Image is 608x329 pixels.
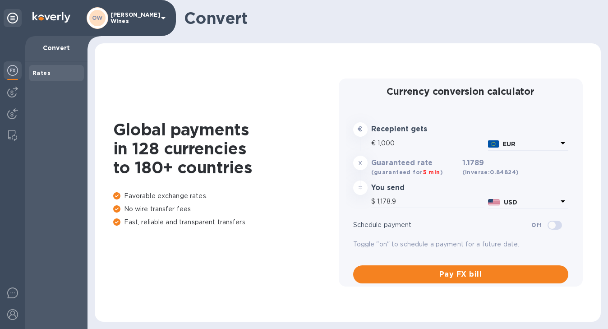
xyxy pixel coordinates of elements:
h1: Convert [184,9,594,28]
input: Amount [377,195,484,209]
b: (guaranteed for ) [371,169,443,176]
p: Fast, reliable and transparent transfers. [113,218,339,227]
span: 5 min [423,169,440,176]
b: Rates [32,70,51,76]
img: USD [488,199,500,205]
p: [PERSON_NAME] Wines [111,12,156,24]
p: Schedule payment [353,220,532,230]
b: USD [504,199,517,206]
b: Off [531,222,542,228]
div: Unpin categories [4,9,22,27]
p: Favorable exchange rates. [113,191,339,201]
div: $ [371,195,377,209]
p: Convert [32,43,80,52]
span: Pay FX bill [360,269,561,280]
b: OW [92,14,103,21]
img: Foreign exchange [7,65,18,76]
h1: Global payments in 128 currencies to 180+ countries [113,120,339,177]
b: (inverse: 0.84824 ) [462,169,519,176]
h2: Currency conversion calculator [353,86,568,97]
p: No wire transfer fees. [113,204,339,214]
h3: 1.1789 [462,159,519,177]
button: Pay FX bill [353,265,568,283]
b: EUR [502,140,516,148]
div: x [353,156,368,170]
p: Toggle "on" to schedule a payment for a future date. [353,240,568,249]
div: € [371,137,378,150]
h3: You send [371,184,459,192]
input: Amount [378,137,484,150]
h3: Guaranteed rate [371,159,459,167]
h3: Recepient gets [371,125,459,134]
img: Logo [32,12,70,23]
div: = [353,181,368,195]
strong: € [358,125,362,133]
